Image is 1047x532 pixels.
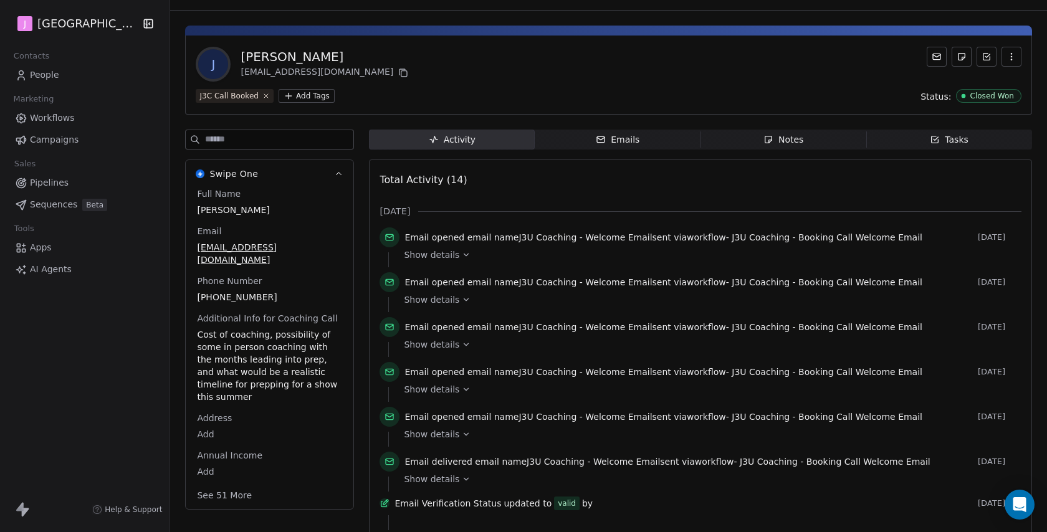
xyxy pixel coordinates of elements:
[519,322,652,332] span: J3U Coaching - Welcome Email
[519,412,652,422] span: J3U Coaching - Welcome Email
[30,112,75,125] span: Workflows
[10,237,160,258] a: Apps
[404,231,922,244] span: email name sent via workflow -
[978,232,1021,242] span: [DATE]
[15,13,135,34] button: J[GEOGRAPHIC_DATA]
[197,291,342,303] span: [PHONE_NUMBER]
[404,293,459,306] span: Show details
[978,367,1021,377] span: [DATE]
[194,188,243,200] span: Full Name
[930,133,968,146] div: Tasks
[197,241,342,266] span: [EMAIL_ADDRESS][DOMAIN_NAME]
[10,65,160,85] a: People
[10,173,160,193] a: Pipelines
[30,176,69,189] span: Pipelines
[404,411,922,423] span: email name sent via workflow -
[740,457,930,467] span: J3U Coaching - Booking Call Welcome Email
[404,277,464,287] span: Email opened
[404,383,1013,396] a: Show details
[404,338,459,351] span: Show details
[10,259,160,280] a: AI Agents
[404,321,922,333] span: email name sent via workflow -
[241,65,411,80] div: [EMAIL_ADDRESS][DOMAIN_NAME]
[519,367,652,377] span: J3U Coaching - Welcome Email
[194,449,265,462] span: Annual Income
[197,428,342,440] span: Add
[10,194,160,215] a: SequencesBeta
[732,322,922,332] span: J3U Coaching - Booking Call Welcome Email
[978,277,1021,287] span: [DATE]
[404,276,922,288] span: email name sent via workflow -
[9,219,39,238] span: Tools
[404,366,922,378] span: email name sent via workflow -
[1005,490,1035,520] div: Open Intercom Messenger
[404,367,464,377] span: Email opened
[404,473,459,485] span: Show details
[519,277,652,287] span: J3U Coaching - Welcome Email
[194,312,340,325] span: Additional Info for Coaching Call
[404,428,459,440] span: Show details
[404,455,930,468] span: email name sent via workflow -
[198,49,228,79] span: J
[504,497,552,510] span: updated to
[596,133,639,146] div: Emails
[24,17,26,30] span: J
[194,225,224,237] span: Email
[582,497,593,510] span: by
[186,160,353,188] button: Swipe OneSwipe One
[380,205,410,217] span: [DATE]
[380,174,467,186] span: Total Activity (14)
[732,277,922,287] span: J3U Coaching - Booking Call Welcome Email
[197,328,342,403] span: Cost of coaching, possibility of some in person coaching with the months leading into prep, and w...
[30,198,77,211] span: Sequences
[527,457,660,467] span: J3U Coaching - Welcome Email
[732,232,922,242] span: J3U Coaching - Booking Call Welcome Email
[978,498,1021,508] span: [DATE]
[105,505,162,515] span: Help & Support
[558,497,576,510] div: valid
[978,412,1021,422] span: [DATE]
[186,188,353,509] div: Swipe OneSwipe One
[194,412,234,424] span: Address
[194,275,264,287] span: Phone Number
[82,199,107,211] span: Beta
[92,505,162,515] a: Help & Support
[404,412,464,422] span: Email opened
[404,428,1013,440] a: Show details
[404,249,459,261] span: Show details
[209,168,258,180] span: Swipe One
[978,457,1021,467] span: [DATE]
[8,90,59,108] span: Marketing
[9,154,41,173] span: Sales
[404,249,1013,261] a: Show details
[30,133,79,146] span: Campaigns
[10,130,160,150] a: Campaigns
[732,367,922,377] span: J3U Coaching - Booking Call Welcome Email
[920,90,951,103] span: Status:
[519,232,652,242] span: J3U Coaching - Welcome Email
[404,338,1013,351] a: Show details
[404,232,464,242] span: Email opened
[394,497,501,510] span: Email Verification Status
[197,465,342,478] span: Add
[30,263,72,276] span: AI Agents
[978,322,1021,332] span: [DATE]
[241,48,411,65] div: [PERSON_NAME]
[404,473,1013,485] a: Show details
[199,90,258,102] div: J3C Call Booked
[763,133,803,146] div: Notes
[30,241,52,254] span: Apps
[8,47,55,65] span: Contacts
[30,69,59,82] span: People
[732,412,922,422] span: J3U Coaching - Booking Call Welcome Email
[10,108,160,128] a: Workflows
[279,89,335,103] button: Add Tags
[189,484,259,506] button: See 51 More
[37,16,140,32] span: [GEOGRAPHIC_DATA]
[970,92,1014,100] div: Closed Won
[196,169,204,178] img: Swipe One
[404,322,464,332] span: Email opened
[404,383,459,396] span: Show details
[197,204,342,216] span: [PERSON_NAME]
[404,457,472,467] span: Email delivered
